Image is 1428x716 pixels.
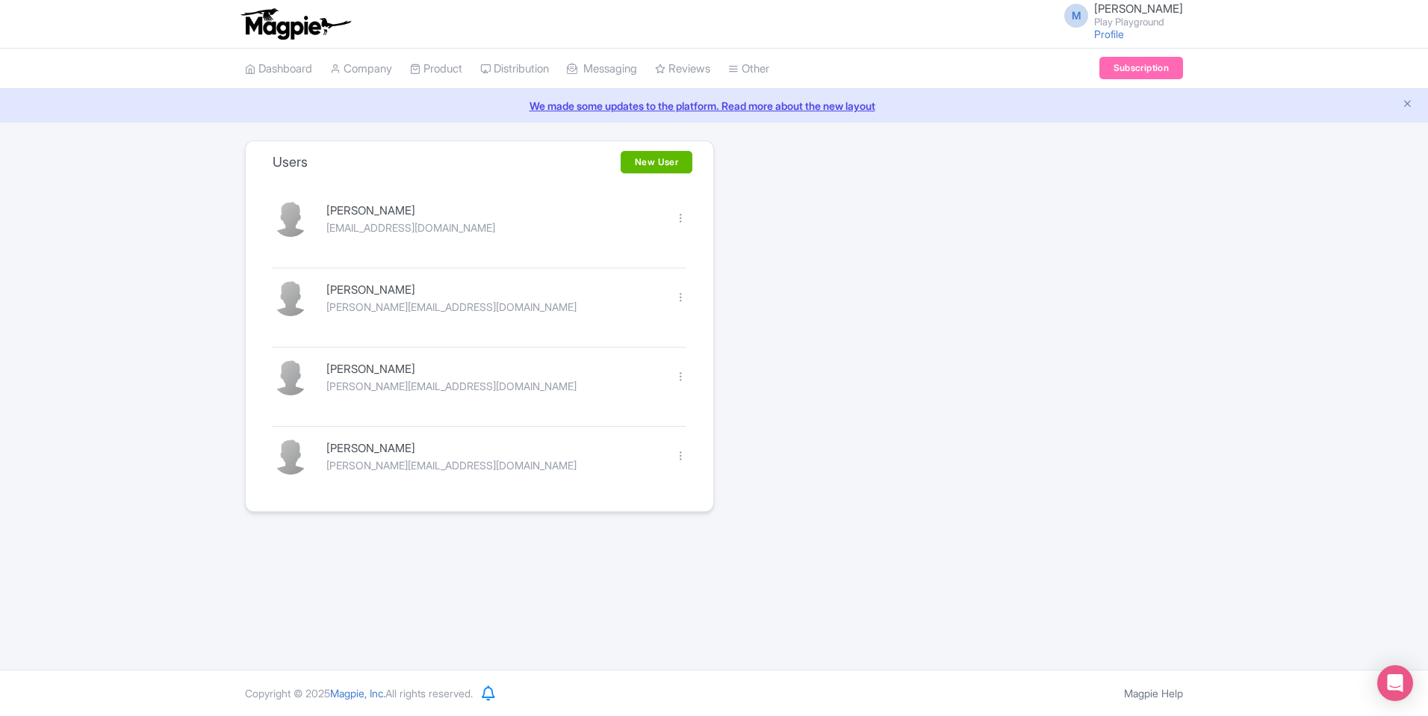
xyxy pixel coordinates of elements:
[621,151,692,173] a: New User
[480,49,549,90] a: Distribution
[1094,1,1183,16] span: [PERSON_NAME]
[1064,4,1088,28] span: M
[1055,3,1183,27] a: M [PERSON_NAME] Play Playground
[273,201,308,237] img: contact-b11cc6e953956a0c50a2f97983291f06.png
[410,49,462,90] a: Product
[238,7,353,40] img: logo-ab69f6fb50320c5b225c76a69d11143b.png
[655,49,710,90] a: Reviews
[728,49,769,90] a: Other
[273,154,308,170] h3: Users
[326,457,657,473] div: [PERSON_NAME][EMAIL_ADDRESS][DOMAIN_NAME]
[567,49,637,90] a: Messaging
[1377,665,1413,701] div: Open Intercom Messenger
[236,685,482,701] div: Copyright © 2025 All rights reserved.
[1402,96,1413,114] button: Close announcement
[1124,687,1183,700] a: Magpie Help
[1094,17,1183,27] small: Play Playground
[330,687,385,700] span: Magpie, Inc.
[326,203,657,220] div: [PERSON_NAME]
[9,98,1419,114] a: We made some updates to the platform. Read more about the new layout
[326,361,657,378] div: [PERSON_NAME]
[326,299,657,315] div: [PERSON_NAME][EMAIL_ADDRESS][DOMAIN_NAME]
[273,439,308,475] img: contact-b11cc6e953956a0c50a2f97983291f06.png
[326,378,657,394] div: [PERSON_NAME][EMAIL_ADDRESS][DOMAIN_NAME]
[1094,28,1124,40] a: Profile
[273,280,308,316] img: contact-b11cc6e953956a0c50a2f97983291f06.png
[326,220,657,235] div: [EMAIL_ADDRESS][DOMAIN_NAME]
[326,440,657,457] div: [PERSON_NAME]
[273,359,308,395] img: contact-b11cc6e953956a0c50a2f97983291f06.png
[1099,57,1183,79] a: Subscription
[330,49,392,90] a: Company
[326,282,657,299] div: [PERSON_NAME]
[245,49,312,90] a: Dashboard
